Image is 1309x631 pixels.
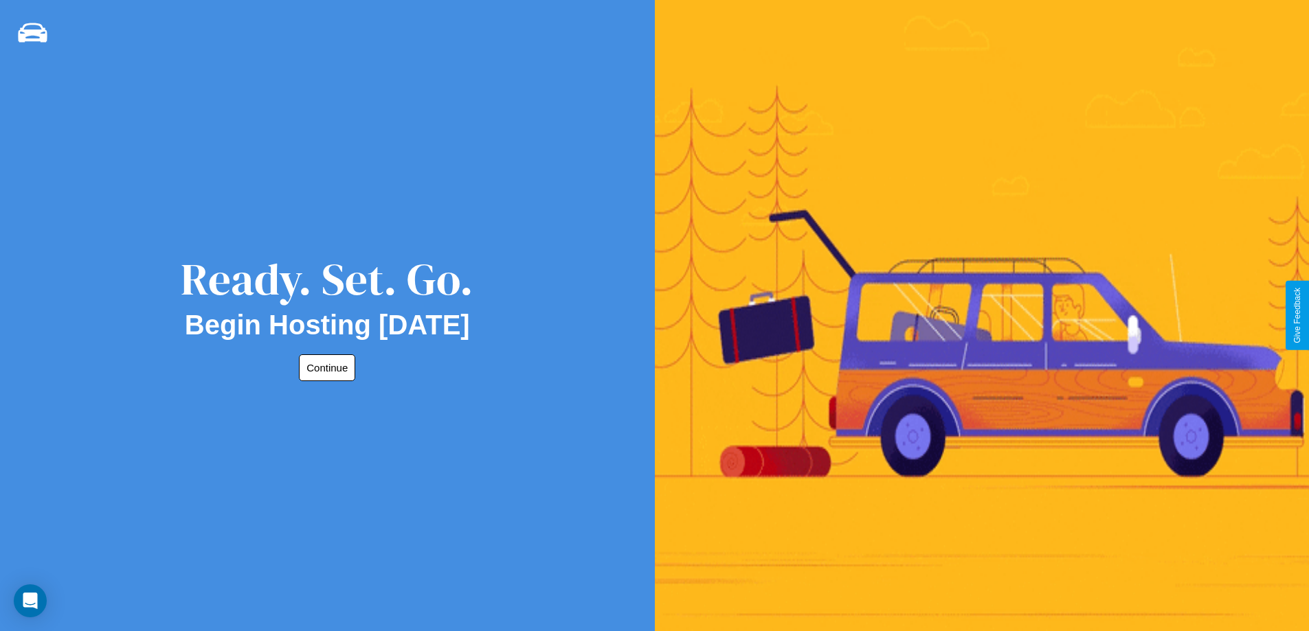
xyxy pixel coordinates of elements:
[181,249,473,310] div: Ready. Set. Go.
[1293,288,1302,343] div: Give Feedback
[299,354,355,381] button: Continue
[185,310,470,341] h2: Begin Hosting [DATE]
[14,584,47,617] div: Open Intercom Messenger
